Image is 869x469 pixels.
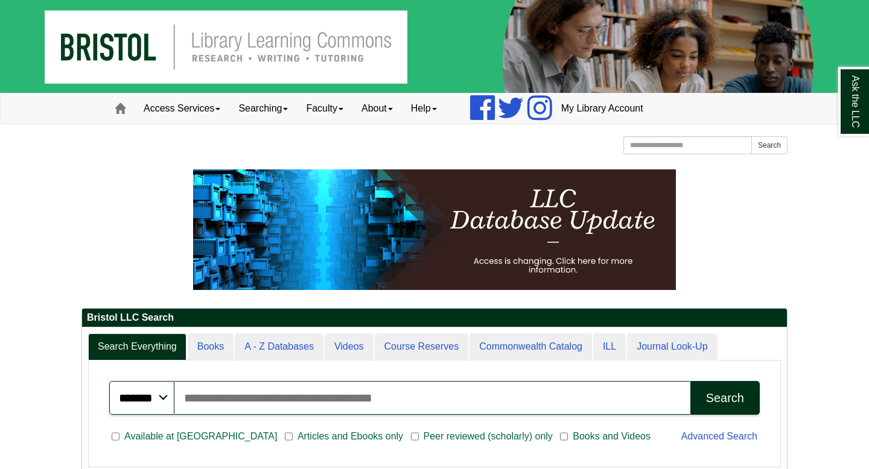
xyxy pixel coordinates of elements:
input: Articles and Ebooks only [285,431,293,442]
div: Search [706,391,744,405]
a: Help [402,93,446,124]
span: Available at [GEOGRAPHIC_DATA] [119,429,282,444]
h2: Bristol LLC Search [82,309,787,327]
a: Advanced Search [681,431,757,441]
a: Searching [229,93,297,124]
span: Articles and Ebooks only [293,429,408,444]
a: ILL [593,333,626,360]
a: Access Services [135,93,229,124]
a: Books [188,333,234,360]
button: Search [751,136,788,154]
a: Commonwealth Catalog [470,333,592,360]
input: Peer reviewed (scholarly) only [411,431,419,442]
a: Search Everything [88,333,186,360]
img: HTML tutorial [193,169,676,290]
a: A - Z Databases [235,333,323,360]
span: Peer reviewed (scholarly) only [419,429,558,444]
span: Books and Videos [568,429,655,444]
a: About [352,93,402,124]
a: My Library Account [552,93,652,124]
a: Faculty [297,93,352,124]
a: Course Reserves [375,333,469,360]
input: Available at [GEOGRAPHIC_DATA] [112,431,119,442]
a: Videos [325,333,374,360]
input: Books and Videos [560,431,568,442]
button: Search [690,381,760,415]
a: Journal Look-Up [627,333,717,360]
